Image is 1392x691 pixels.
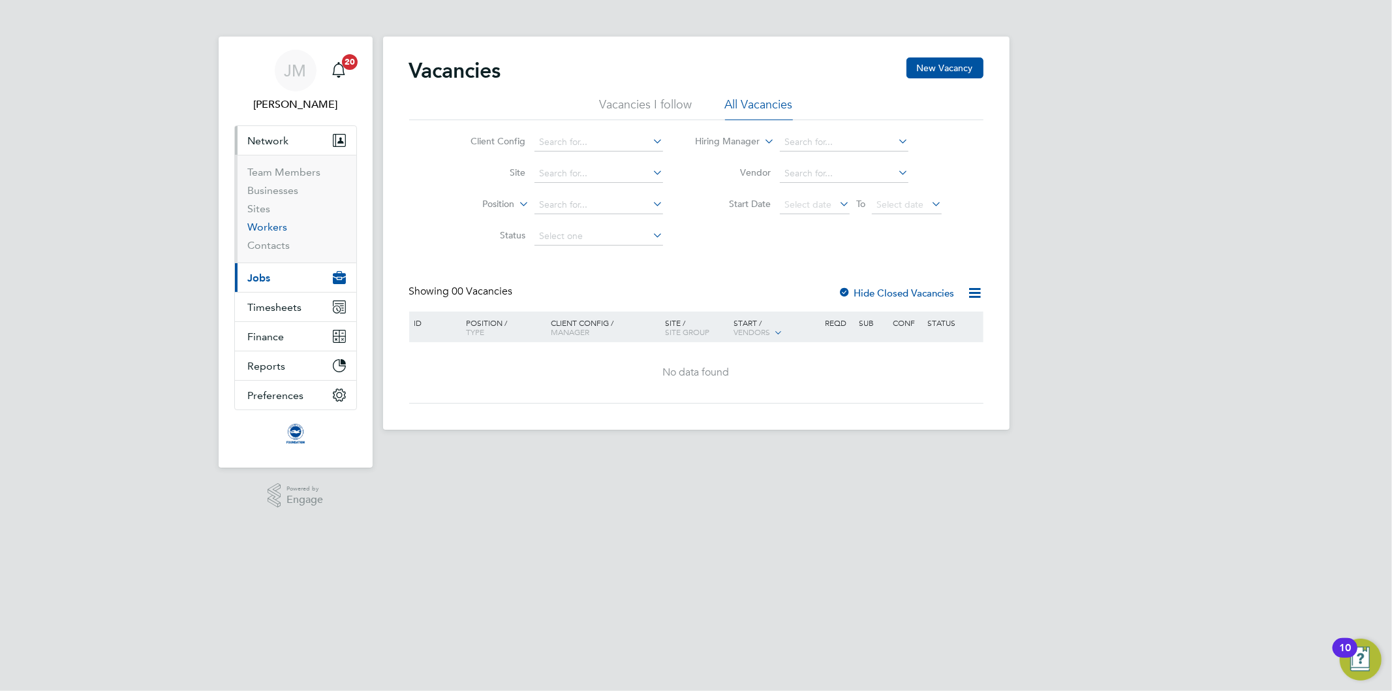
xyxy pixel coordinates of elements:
label: Client Config [450,135,525,147]
input: Search for... [534,133,663,152]
span: Reports [248,360,286,372]
button: Reports [235,351,356,380]
span: 20 [342,54,358,70]
div: Start / [730,312,822,344]
label: Hiring Manager [685,135,760,148]
span: 00 Vacancies [452,285,513,298]
span: To [852,195,869,212]
span: Engage [286,494,323,506]
span: Select date [784,199,831,210]
label: Vendor [696,167,771,178]
a: 20 [326,50,352,91]
span: Site Group [665,327,709,337]
span: Preferences [248,389,304,402]
button: Finance [235,322,356,351]
span: Manager [551,327,589,337]
label: Start Date [696,198,771,210]
button: Open Resource Center, 10 new notifications [1340,639,1382,681]
a: Businesses [248,184,299,197]
span: Finance [248,330,285,343]
button: Preferences [235,381,356,410]
input: Search for... [534,165,663,183]
span: Timesheets [248,301,302,313]
input: Search for... [780,133,908,152]
label: Site [450,167,525,178]
span: Jo Morris [234,97,357,112]
button: New Vacancy [906,57,983,78]
span: JM [285,62,307,79]
div: ID [411,312,457,334]
span: Vendors [734,327,770,337]
input: Search for... [534,196,663,214]
span: Type [466,327,484,337]
img: albioninthecommunity-logo-retina.png [285,423,306,444]
div: Reqd [822,312,856,334]
button: Network [235,126,356,155]
span: Powered by [286,483,323,494]
a: Workers [248,221,288,233]
a: Contacts [248,239,290,251]
label: Position [439,198,514,211]
a: Sites [248,202,271,215]
a: Powered byEngage [268,483,323,508]
div: Position / [456,312,548,343]
li: Vacancies I follow [600,97,692,120]
span: Network [248,135,289,147]
div: Showing [409,285,516,298]
label: Hide Closed Vacancies [839,287,955,299]
label: Status [450,229,525,241]
span: Select date [876,199,923,210]
div: Site / [662,312,730,343]
div: Client Config / [548,312,662,343]
div: No data found [411,366,982,379]
input: Search for... [780,165,908,183]
div: Conf [890,312,924,334]
div: Sub [856,312,889,334]
div: 10 [1339,648,1351,665]
button: Timesheets [235,293,356,321]
a: JM[PERSON_NAME] [234,50,357,112]
a: Go to home page [234,423,357,444]
div: Network [235,155,356,263]
li: All Vacancies [725,97,793,120]
h2: Vacancies [409,57,501,84]
nav: Main navigation [219,37,373,468]
a: Team Members [248,166,321,178]
input: Select one [534,227,663,246]
span: Jobs [248,272,271,284]
button: Jobs [235,263,356,292]
div: Status [924,312,981,334]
